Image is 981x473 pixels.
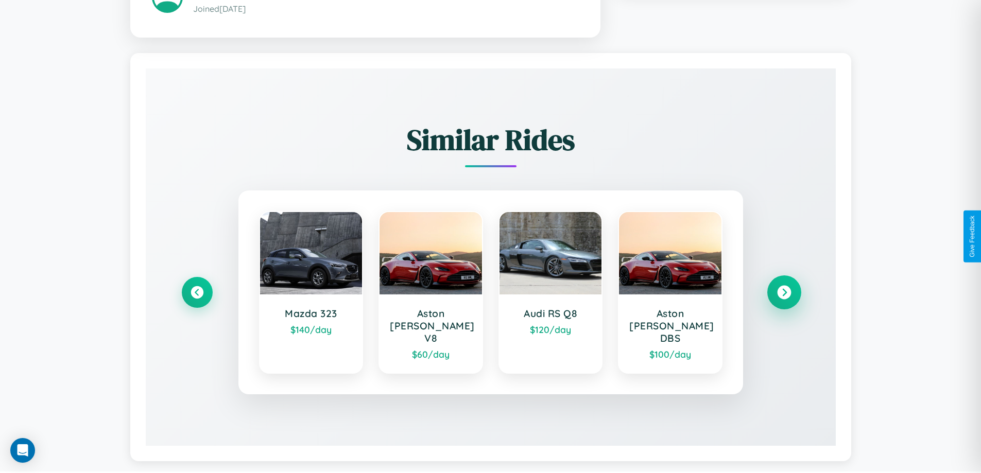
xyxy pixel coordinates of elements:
[629,348,711,360] div: $ 100 /day
[193,2,579,16] p: Joined [DATE]
[270,324,352,335] div: $ 140 /day
[510,324,592,335] div: $ 120 /day
[510,307,592,320] h3: Audi RS Q8
[618,211,722,374] a: Aston [PERSON_NAME] DBS$100/day
[629,307,711,344] h3: Aston [PERSON_NAME] DBS
[498,211,603,374] a: Audi RS Q8$120/day
[10,438,35,463] div: Open Intercom Messenger
[390,348,472,360] div: $ 60 /day
[270,307,352,320] h3: Mazda 323
[390,307,472,344] h3: Aston [PERSON_NAME] V8
[182,120,800,160] h2: Similar Rides
[259,211,364,374] a: Mazda 323$140/day
[378,211,483,374] a: Aston [PERSON_NAME] V8$60/day
[969,216,976,257] div: Give Feedback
